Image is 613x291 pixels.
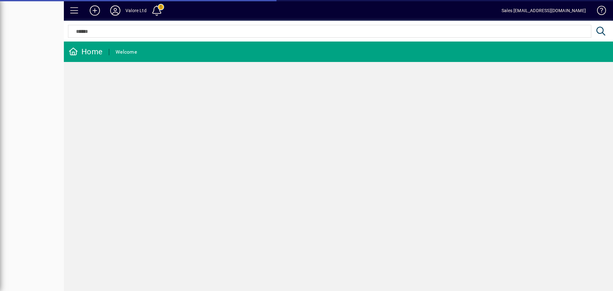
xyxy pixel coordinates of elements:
button: Add [85,5,105,16]
button: Profile [105,5,125,16]
div: Valore Ltd [125,5,147,16]
a: Knowledge Base [592,1,605,22]
div: Home [69,47,102,57]
div: Welcome [116,47,137,57]
div: Sales [EMAIL_ADDRESS][DOMAIN_NAME] [502,5,586,16]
